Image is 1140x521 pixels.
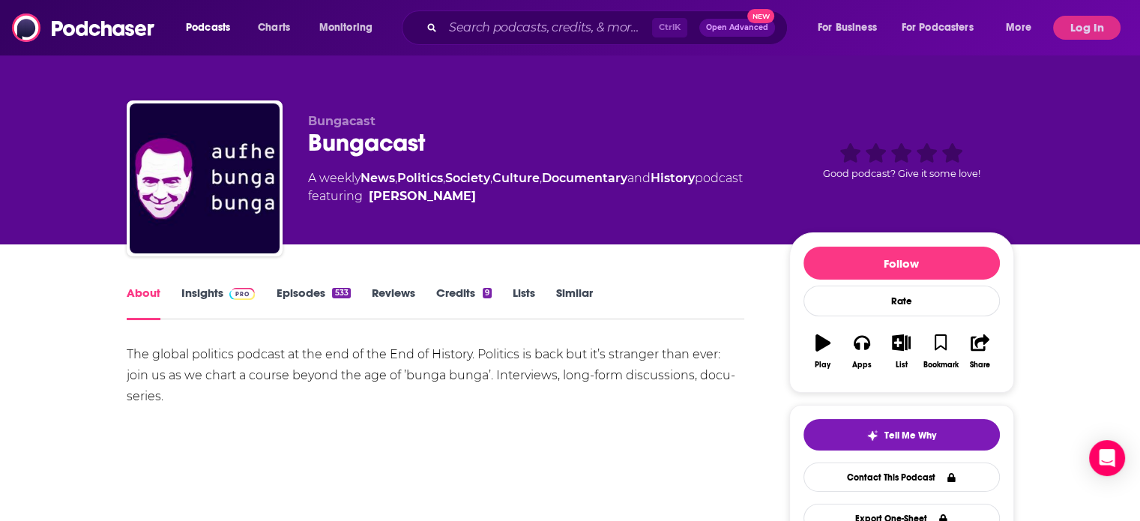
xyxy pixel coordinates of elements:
a: About [127,286,160,320]
a: Culture [492,171,540,185]
div: The global politics podcast at the end of the End of History. Politics is back but it’s stranger ... [127,344,745,407]
button: open menu [892,16,995,40]
button: Open AdvancedNew [699,19,775,37]
div: List [896,361,908,370]
button: open menu [995,16,1050,40]
a: Credits9 [436,286,492,320]
button: tell me why sparkleTell Me Why [803,419,1000,451]
button: Follow [803,247,1000,280]
div: A weekly podcast [308,169,743,205]
div: Bookmark [923,361,958,370]
button: Bookmark [921,325,960,379]
span: , [443,171,445,185]
div: Search podcasts, credits, & more... [416,10,802,45]
button: Share [960,325,999,379]
a: Lists [513,286,535,320]
span: and [627,171,651,185]
button: open menu [309,16,392,40]
span: , [395,171,397,185]
a: InsightsPodchaser Pro [181,286,256,320]
div: 533 [332,288,350,298]
div: Open Intercom Messenger [1089,440,1125,476]
span: Charts [258,17,290,38]
button: open menu [175,16,250,40]
a: Similar [556,286,593,320]
div: Good podcast? Give it some love! [789,114,1014,207]
div: Play [815,361,830,370]
span: For Business [818,17,877,38]
a: Episodes533 [276,286,350,320]
button: Log In [1053,16,1121,40]
img: tell me why sparkle [866,430,878,442]
span: Good podcast? Give it some love! [823,168,980,179]
input: Search podcasts, credits, & more... [443,16,652,40]
a: Reviews [372,286,415,320]
button: open menu [807,16,896,40]
a: Alex Hochuli [369,187,476,205]
span: Podcasts [186,17,230,38]
span: Monitoring [319,17,373,38]
span: More [1006,17,1031,38]
button: List [881,325,920,379]
span: , [540,171,542,185]
a: Politics [397,171,443,185]
a: Society [445,171,490,185]
button: Apps [842,325,881,379]
span: , [490,171,492,185]
a: Charts [248,16,299,40]
span: Ctrl K [652,18,687,37]
span: Tell Me Why [884,430,936,442]
span: Open Advanced [706,24,768,31]
img: Podchaser Pro [229,288,256,300]
a: Documentary [542,171,627,185]
a: History [651,171,695,185]
img: Podchaser - Follow, Share and Rate Podcasts [12,13,156,42]
span: Bungacast [308,114,376,128]
button: Play [803,325,842,379]
img: Bungacast [130,103,280,253]
span: New [747,9,774,23]
div: Apps [852,361,872,370]
span: featuring [308,187,743,205]
div: 9 [483,288,492,298]
span: For Podcasters [902,17,974,38]
a: News [361,171,395,185]
div: Share [970,361,990,370]
a: Contact This Podcast [803,463,1000,492]
div: Rate [803,286,1000,316]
